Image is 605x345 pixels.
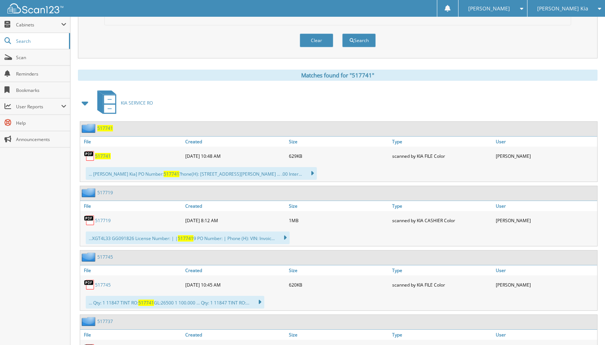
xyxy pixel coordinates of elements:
a: 517745 [95,282,111,288]
a: 517741 [97,125,113,131]
a: Created [183,201,287,211]
span: [PERSON_NAME] Kia [537,6,588,11]
div: 620KB [287,277,390,292]
a: 517719 [95,217,111,224]
a: Type [390,201,494,211]
img: PDF.png [84,279,95,290]
span: Bookmarks [16,87,66,93]
div: [PERSON_NAME] [494,277,597,292]
a: Created [183,330,287,340]
span: Scan [16,54,66,61]
div: scanned by KIA FILE Color [390,277,494,292]
div: [DATE] 10:48 AM [183,148,287,163]
span: 517741 [138,300,154,306]
a: Type [390,137,494,147]
span: KIA SERVICE RO [121,100,153,106]
div: scanned by KIA FILE Color [390,148,494,163]
iframe: Chat Widget [568,309,605,345]
span: 517741 [164,171,179,177]
button: Search [342,33,376,47]
div: ...XGT4L33 GG091826 License Number: | | 9 PO Number: | Phone (H): VIN: Invoic... [86,231,290,244]
a: Created [183,265,287,275]
a: Created [183,137,287,147]
a: Size [287,330,390,340]
button: Clear [300,33,333,47]
div: ... Qty: 1 11847 TINT RO: GL:26500 1 100.000 ... Qty: 1 11847 TINT RO:... [86,296,264,309]
div: [DATE] 8:12 AM [183,213,287,228]
a: File [80,137,183,147]
a: User [494,265,597,275]
img: PDF.png [84,215,95,226]
div: 629KB [287,148,390,163]
a: 517719 [97,189,113,196]
div: [DATE] 10:45 AM [183,277,287,292]
span: [PERSON_NAME] [468,6,510,11]
a: File [80,265,183,275]
img: folder2.png [82,252,97,262]
a: 517741 [95,153,111,159]
a: KIA SERVICE RO [93,88,153,118]
div: 1MB [287,213,390,228]
img: PDF.png [84,150,95,162]
span: Search [16,38,65,44]
span: Cabinets [16,22,61,28]
a: Size [287,265,390,275]
img: folder2.png [82,124,97,133]
a: Type [390,330,494,340]
a: User [494,330,597,340]
img: folder2.png [82,317,97,326]
a: 517737 [97,318,113,325]
a: 517745 [97,254,113,260]
div: [PERSON_NAME] [494,148,597,163]
span: Announcements [16,136,66,143]
span: 517741 [178,235,193,242]
div: Matches found for "517741" [78,70,598,81]
div: [PERSON_NAME] [494,213,597,228]
a: User [494,201,597,211]
a: Size [287,137,390,147]
img: scan123-logo-white.svg [7,3,63,13]
a: File [80,201,183,211]
a: User [494,137,597,147]
span: Help [16,120,66,126]
span: User Reports [16,103,61,110]
img: folder2.png [82,188,97,197]
a: File [80,330,183,340]
span: Reminders [16,71,66,77]
a: Type [390,265,494,275]
div: scanned by KIA CASHIER Color [390,213,494,228]
div: ... [PERSON_NAME] Kia] PO Number: ?hone(H): [STREET_ADDRESS][PERSON_NAME] ... .00 Inter... [86,167,317,180]
a: Size [287,201,390,211]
